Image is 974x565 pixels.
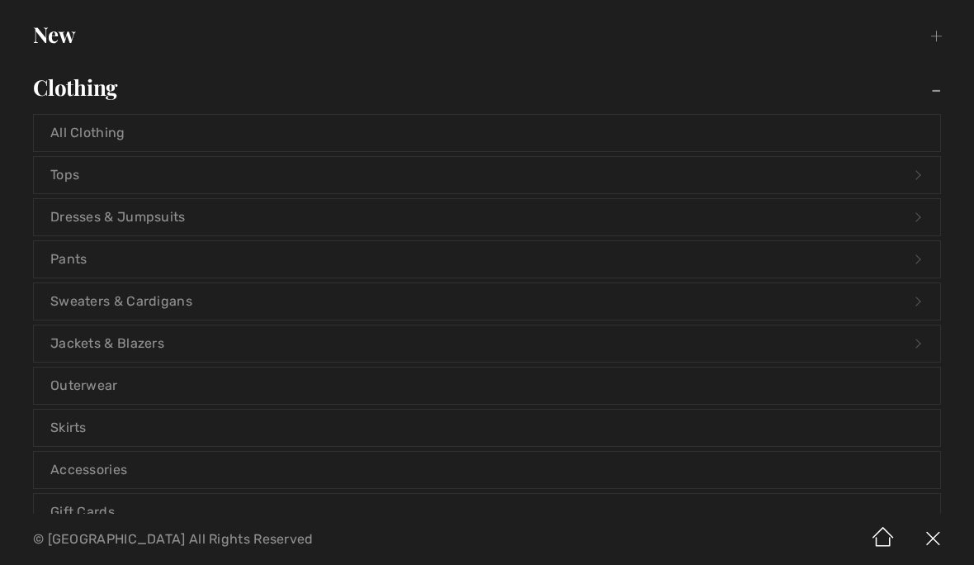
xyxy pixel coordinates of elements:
[17,69,957,106] a: Clothing
[34,368,940,404] a: Outerwear
[34,494,940,530] a: Gift Cards
[34,283,940,320] a: Sweaters & Cardigans
[34,157,940,193] a: Tops
[34,241,940,278] a: Pants
[908,514,957,565] img: X
[34,452,940,488] a: Accessories
[33,534,572,545] p: © [GEOGRAPHIC_DATA] All Rights Reserved
[858,514,908,565] img: Home
[34,410,940,446] a: Skirts
[34,325,940,362] a: Jackets & Blazers
[17,17,957,53] a: New
[34,115,940,151] a: All Clothing
[34,199,940,235] a: Dresses & Jumpsuits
